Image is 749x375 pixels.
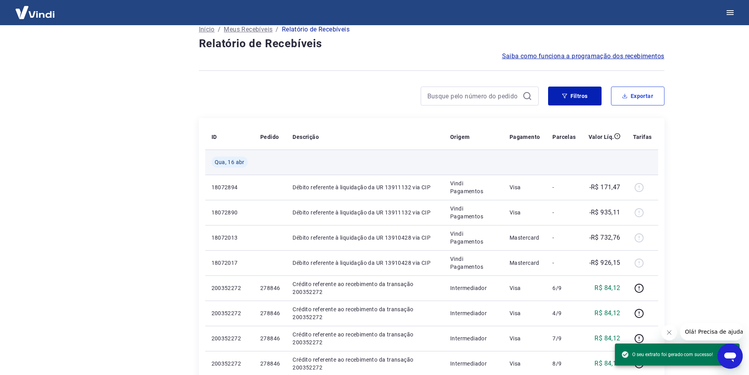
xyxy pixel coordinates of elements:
[589,208,620,217] p: -R$ 935,11
[552,183,576,191] p: -
[552,209,576,216] p: -
[212,309,248,317] p: 200352272
[450,230,497,246] p: Vindi Pagamentos
[293,331,438,346] p: Crédito referente ao recebimento da transação 200352272
[450,133,469,141] p: Origem
[552,284,576,292] p: 6/9
[589,183,620,192] p: -R$ 171,47
[621,351,713,358] span: O seu extrato foi gerado com sucesso!
[450,284,497,292] p: Intermediador
[260,360,280,368] p: 278846
[212,133,217,141] p: ID
[552,360,576,368] p: 8/9
[260,133,279,141] p: Pedido
[450,205,497,220] p: Vindi Pagamentos
[552,334,576,342] p: 7/9
[589,258,620,268] p: -R$ 926,15
[212,334,248,342] p: 200352272
[633,133,652,141] p: Tarifas
[510,360,540,368] p: Visa
[548,87,602,105] button: Filtros
[260,309,280,317] p: 278846
[9,0,61,24] img: Vindi
[510,183,540,191] p: Visa
[510,133,540,141] p: Pagamento
[212,209,248,216] p: 18072890
[212,360,248,368] p: 200352272
[293,209,438,216] p: Débito referente à liquidação da UR 13911132 via CIP
[718,344,743,369] iframe: Botão para abrir a janela de mensagens
[276,25,278,34] p: /
[293,183,438,191] p: Débito referente à liquidação da UR 13911132 via CIP
[502,52,664,61] a: Saiba como funciona a programação dos recebimentos
[594,359,620,368] p: R$ 84,12
[224,25,272,34] a: Meus Recebíveis
[594,334,620,343] p: R$ 84,12
[552,234,576,242] p: -
[450,179,497,195] p: Vindi Pagamentos
[293,305,438,321] p: Crédito referente ao recebimento da transação 200352272
[661,325,677,340] iframe: Fechar mensagem
[212,259,248,267] p: 18072017
[450,309,497,317] p: Intermediador
[293,280,438,296] p: Crédito referente ao recebimento da transação 200352272
[552,309,576,317] p: 4/9
[450,360,497,368] p: Intermediador
[5,6,66,12] span: Olá! Precisa de ajuda?
[594,308,620,318] p: R$ 84,12
[589,233,620,242] p: -R$ 732,76
[427,90,519,102] input: Busque pelo número do pedido
[212,284,248,292] p: 200352272
[594,283,620,293] p: R$ 84,12
[510,284,540,292] p: Visa
[199,25,215,34] a: Início
[215,158,245,166] span: Qua, 16 abr
[510,234,540,242] p: Mastercard
[293,234,438,242] p: Débito referente à liquidação da UR 13910428 via CIP
[293,259,438,267] p: Débito referente à liquidação da UR 13910428 via CIP
[293,133,319,141] p: Descrição
[611,87,664,105] button: Exportar
[218,25,221,34] p: /
[680,323,743,340] iframe: Mensagem da empresa
[510,309,540,317] p: Visa
[552,259,576,267] p: -
[199,36,664,52] h4: Relatório de Recebíveis
[589,133,614,141] p: Valor Líq.
[510,334,540,342] p: Visa
[293,356,438,371] p: Crédito referente ao recebimento da transação 200352272
[260,284,280,292] p: 278846
[552,133,576,141] p: Parcelas
[510,259,540,267] p: Mastercard
[212,183,248,191] p: 18072894
[510,209,540,216] p: Visa
[212,234,248,242] p: 18072013
[450,334,497,342] p: Intermediador
[260,334,280,342] p: 278846
[450,255,497,271] p: Vindi Pagamentos
[282,25,350,34] p: Relatório de Recebíveis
